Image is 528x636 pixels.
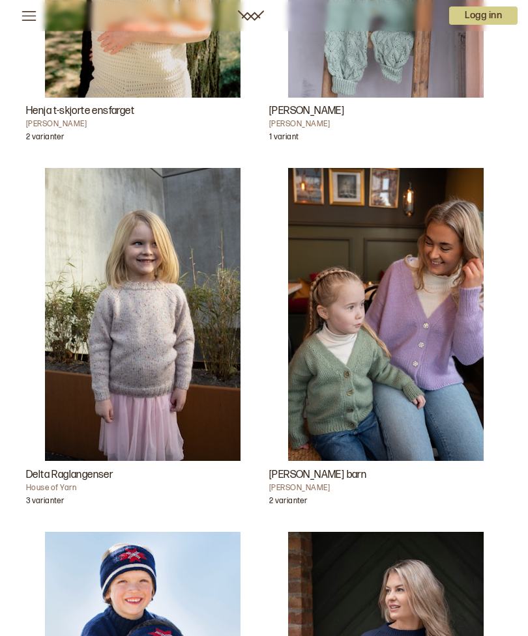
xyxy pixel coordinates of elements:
[269,168,502,516] a: Cornelia jakke barn
[269,483,502,493] h4: [PERSON_NAME]
[269,119,502,130] h4: [PERSON_NAME]
[449,7,518,25] button: User dropdown
[26,132,64,145] p: 2 varianter
[288,168,484,461] img: Mari Kalberg SkjævelandCornelia jakke barn
[26,496,64,509] p: 3 varianter
[26,483,259,493] h4: House of Yarn
[269,496,307,509] p: 2 varianter
[26,104,259,119] h3: Henja t-skjorte ensfarget
[26,119,259,130] h4: [PERSON_NAME]
[269,467,502,483] h3: [PERSON_NAME] barn
[45,168,241,461] img: House of YarnDelta Raglangenser
[238,10,264,21] a: Woolit
[26,467,259,483] h3: Delta Raglangenser
[449,7,518,25] p: Logg inn
[26,168,259,516] a: Delta Raglangenser
[269,132,299,145] p: 1 variant
[269,104,502,119] h3: [PERSON_NAME]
